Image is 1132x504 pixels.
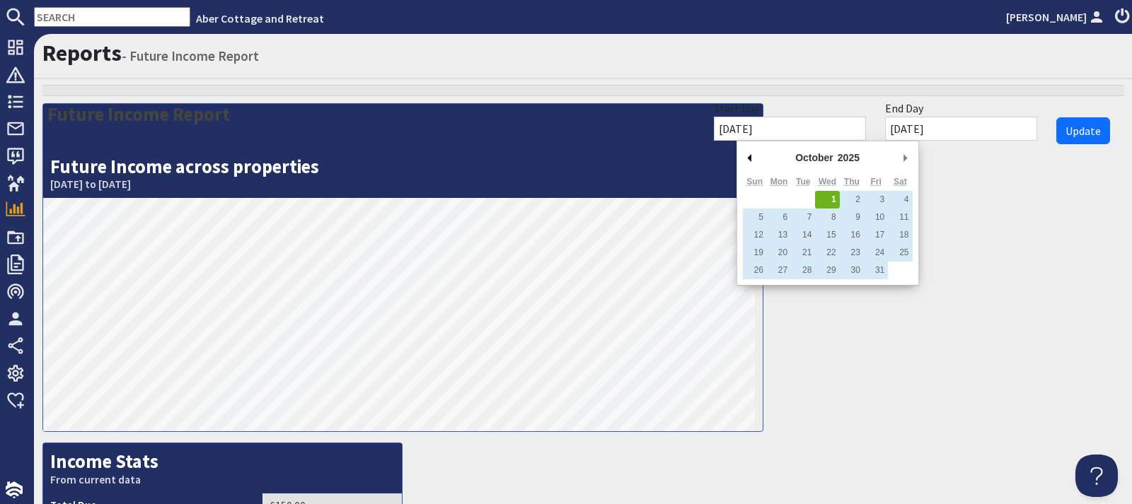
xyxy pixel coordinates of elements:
button: 4 [888,191,912,209]
div: October [793,147,836,168]
button: 9 [840,209,864,226]
button: 26 [743,262,767,279]
abbr: Saturday [894,177,907,187]
h2: Future Income across properties [43,104,763,198]
abbr: Tuesday [796,177,810,187]
button: 12 [743,226,767,244]
a: Aber Cottage and Retreat [196,11,324,25]
h2: Income Stats [43,443,402,493]
abbr: Friday [870,177,881,187]
button: Next Month [899,147,913,168]
input: SEARCH [34,7,190,27]
button: 5 [743,209,767,226]
button: Update [1056,117,1110,144]
div: 2025 [836,147,862,168]
a: [PERSON_NAME] [1006,8,1107,25]
a: Reports [42,39,122,67]
button: 24 [864,244,888,262]
button: 2 [840,191,864,209]
abbr: Sunday [746,177,763,187]
button: 1 [815,191,839,209]
input: End Day [885,117,1037,141]
button: 23 [840,244,864,262]
button: 18 [888,226,912,244]
h2: Future Income Report [47,98,230,126]
button: 19 [743,244,767,262]
button: 3 [864,191,888,209]
button: 11 [888,209,912,226]
button: 7 [791,209,815,226]
button: 20 [767,244,791,262]
button: 28 [791,262,815,279]
abbr: Monday [770,177,788,187]
button: 15 [815,226,839,244]
abbr: Wednesday [819,177,836,187]
span: Update [1065,124,1101,138]
button: 8 [815,209,839,226]
label: End Day [885,100,923,117]
button: 21 [791,244,815,262]
button: 25 [888,244,912,262]
button: 30 [840,262,864,279]
button: 31 [864,262,888,279]
button: 27 [767,262,791,279]
button: 10 [864,209,888,226]
button: Previous Month [743,147,757,168]
abbr: Thursday [844,177,860,187]
button: 22 [815,244,839,262]
button: 13 [767,226,791,244]
small: - Future Income Report [122,47,259,64]
button: 6 [767,209,791,226]
input: Start Day [714,117,866,141]
small: From current data [50,473,395,486]
small: [DATE] to [DATE] [50,177,756,191]
button: 17 [864,226,888,244]
button: 14 [791,226,815,244]
label: Start Day [714,100,759,117]
img: staytech_i_w-64f4e8e9ee0a9c174fd5317b4b171b261742d2d393467e5bdba4413f4f884c10.svg [6,481,23,498]
button: 16 [840,226,864,244]
iframe: Toggle Customer Support [1075,455,1118,497]
button: 29 [815,262,839,279]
